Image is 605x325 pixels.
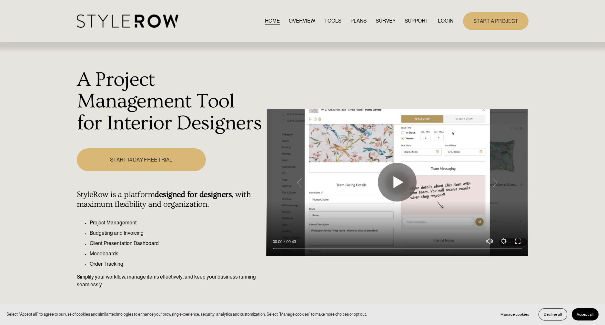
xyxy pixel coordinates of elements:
img: StyleRow [77,15,178,28]
button: Accept all [572,308,599,320]
a: START A PROJECT [463,12,529,30]
span: SUPPORT [405,17,429,25]
p: Client Presentation Dashboard [90,240,263,247]
button: Play [378,163,417,202]
a: TOOLS [324,17,341,25]
a: START 14 DAY FREE TRIAL [77,148,206,171]
button: Manage cookies [496,308,534,320]
h4: StyleRow is a platform , with maximum flexibility and organization. [77,190,263,209]
a: HOME [265,17,280,25]
span: Decline all [544,312,562,317]
p: Moodboards [90,250,263,258]
input: Seek [273,246,522,251]
span: Manage cookies [500,312,529,317]
h1: A Project Management Tool for Interior Designers [77,69,263,134]
p: Simplify your workflow, manage items effectively, and keep your business running seamlessly. [77,273,263,289]
span: Accept all [577,312,594,317]
p: Order Tracking [90,260,263,268]
a: LOGIN [438,17,453,25]
a: PLANS [350,17,367,25]
a: SURVEY [376,17,396,25]
div: Duration [284,239,297,245]
p: Select “Accept all” to agree to our use of cookies and similar technologies to enhance your brows... [6,311,367,317]
strong: designed for designers [155,190,232,199]
p: Project Management [90,219,263,227]
div: Current time [273,239,284,245]
a: folder dropdown [405,17,429,25]
p: Budgeting and Invoicing [90,229,263,237]
a: OVERVIEW [289,17,315,25]
button: Decline all [539,308,567,320]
